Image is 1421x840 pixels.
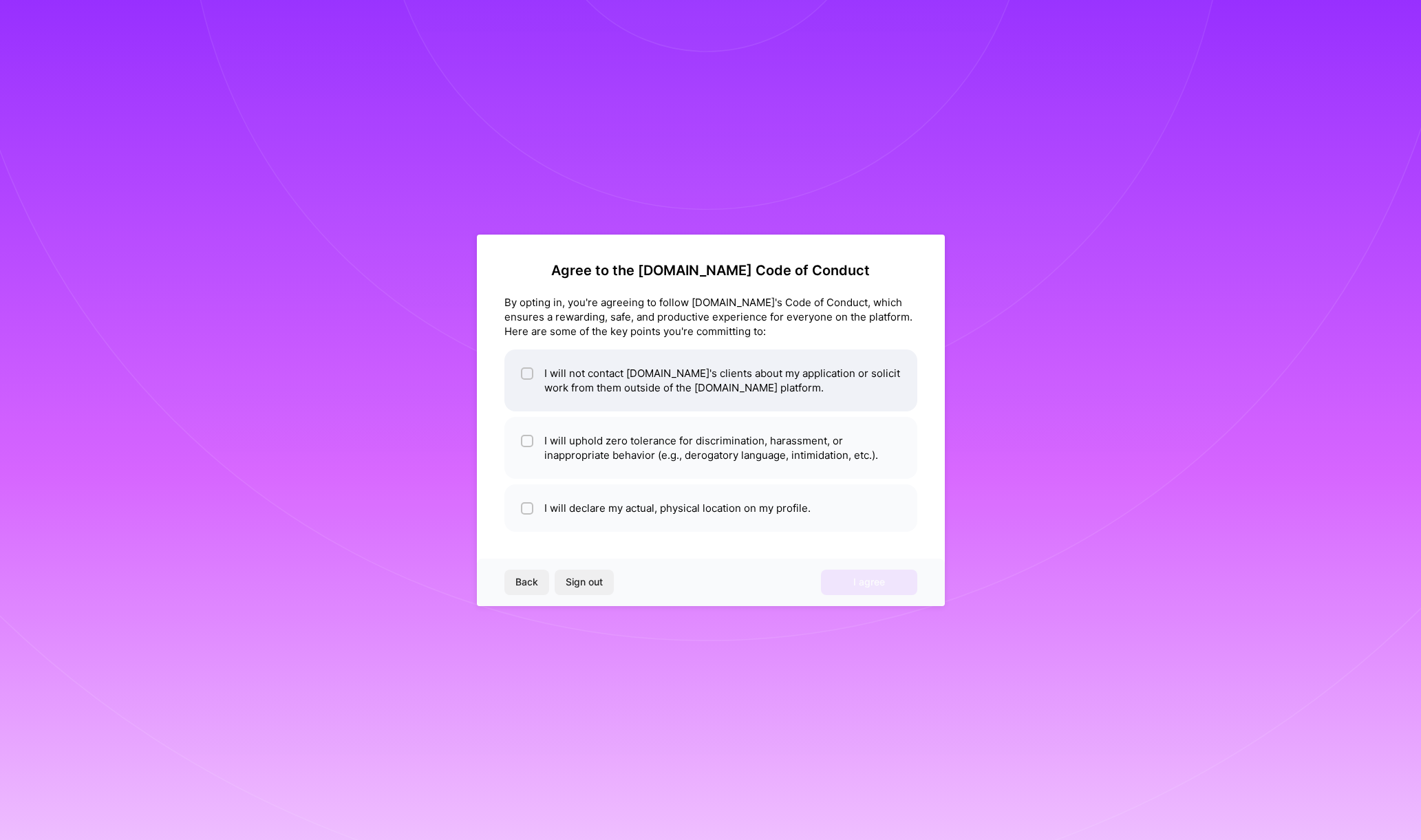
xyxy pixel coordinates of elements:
[515,575,538,589] span: Back
[566,575,603,589] span: Sign out
[504,349,917,411] li: I will not contact [DOMAIN_NAME]'s clients about my application or solicit work from them outside...
[504,262,917,279] h2: Agree to the [DOMAIN_NAME] Code of Conduct
[504,417,917,479] li: I will uphold zero tolerance for discrimination, harassment, or inappropriate behavior (e.g., der...
[504,295,917,338] div: By opting in, you're agreeing to follow [DOMAIN_NAME]'s Code of Conduct, which ensures a rewardin...
[504,570,549,594] button: Back
[504,484,917,532] li: I will declare my actual, physical location on my profile.
[555,570,614,594] button: Sign out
